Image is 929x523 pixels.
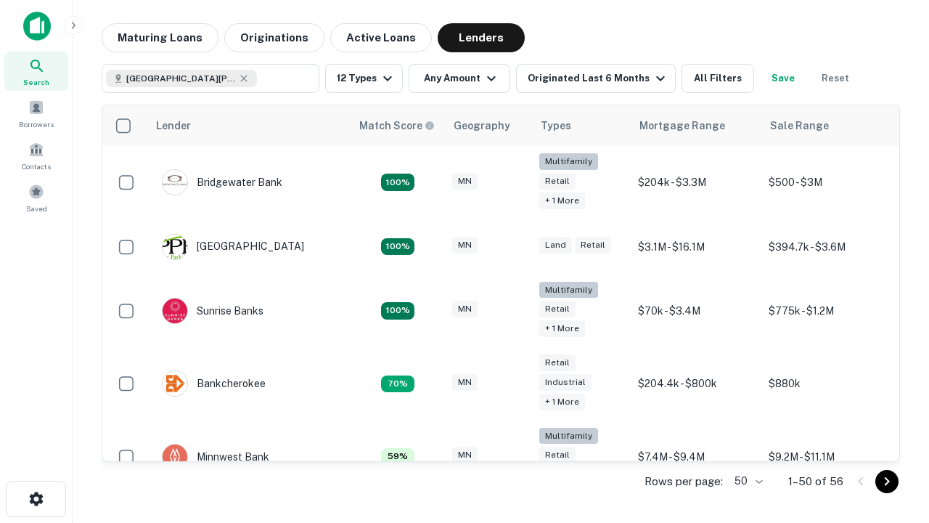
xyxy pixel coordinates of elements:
button: Originated Last 6 Months [516,64,676,93]
img: picture [163,170,187,195]
img: picture [163,299,187,323]
button: Any Amount [409,64,510,93]
div: Multifamily [539,428,598,445]
div: MN [452,374,478,391]
span: Saved [26,203,47,214]
td: $500 - $3M [761,146,892,219]
div: Lender [156,117,191,134]
th: Mortgage Range [631,105,761,146]
button: Save your search to get updates of matches that match your search criteria. [760,64,806,93]
h6: Match Score [359,118,432,134]
div: Mortgage Range [639,117,725,134]
div: Matching Properties: 15, hasApolloMatch: undefined [381,302,414,320]
div: Multifamily [539,282,598,299]
div: MN [452,301,478,317]
img: picture [163,235,187,259]
td: $775k - $1.2M [761,275,892,348]
th: Sale Range [761,105,892,146]
div: Retail [539,301,576,317]
div: + 1 more [539,394,585,410]
button: Maturing Loans [102,23,218,52]
div: Matching Properties: 6, hasApolloMatch: undefined [381,448,414,466]
img: picture [163,371,187,396]
div: Industrial [539,374,592,391]
div: Matching Properties: 10, hasApolloMatch: undefined [381,238,414,256]
td: $204k - $3.3M [631,146,761,219]
div: Retail [539,173,576,190]
div: + 1 more [539,320,585,337]
div: Sale Range [770,117,829,134]
td: $880k [761,347,892,421]
div: 50 [729,471,765,492]
iframe: Chat Widget [856,407,929,477]
th: Types [532,105,631,146]
div: Sunrise Banks [162,298,263,324]
div: Capitalize uses an advanced AI algorithm to match your search with the best lender. The match sco... [359,118,435,134]
div: MN [452,447,478,463]
td: $3.1M - $16.1M [631,219,761,275]
div: Retail [539,354,576,371]
div: Retail [539,447,576,463]
div: Bankcherokee [162,370,266,397]
button: Lenders [438,23,525,52]
th: Lender [147,105,351,146]
a: Contacts [4,136,68,175]
button: Go to next page [875,470,899,493]
div: + 1 more [539,192,585,209]
div: Geography [454,117,510,134]
span: [GEOGRAPHIC_DATA][PERSON_NAME], [GEOGRAPHIC_DATA], [GEOGRAPHIC_DATA] [126,72,235,85]
div: Multifamily [539,153,598,170]
div: Minnwest Bank [162,444,269,470]
td: $9.2M - $11.1M [761,421,892,494]
p: Rows per page: [644,473,723,490]
a: Borrowers [4,94,68,133]
button: Active Loans [330,23,432,52]
div: [GEOGRAPHIC_DATA] [162,234,304,260]
button: 12 Types [325,64,403,93]
th: Capitalize uses an advanced AI algorithm to match your search with the best lender. The match sco... [351,105,445,146]
div: Bridgewater Bank [162,169,282,195]
div: MN [452,237,478,254]
span: Contacts [22,161,51,172]
img: capitalize-icon.png [23,12,51,41]
span: Search [23,76,49,88]
img: picture [163,445,187,469]
p: 1–50 of 56 [788,473,843,490]
div: Matching Properties: 7, hasApolloMatch: undefined [381,376,414,393]
div: Retail [575,237,611,254]
div: Matching Properties: 18, hasApolloMatch: undefined [381,174,414,191]
td: $70k - $3.4M [631,275,761,348]
th: Geography [445,105,532,146]
td: $204.4k - $800k [631,347,761,421]
a: Search [4,52,68,91]
td: $394.7k - $3.6M [761,219,892,275]
div: Types [541,117,571,134]
button: All Filters [682,64,754,93]
td: $7.4M - $9.4M [631,421,761,494]
span: Borrowers [19,118,54,130]
div: Land [539,237,572,254]
button: Reset [812,64,859,93]
a: Saved [4,178,68,217]
div: Originated Last 6 Months [528,70,669,87]
div: MN [452,173,478,190]
button: Originations [224,23,324,52]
